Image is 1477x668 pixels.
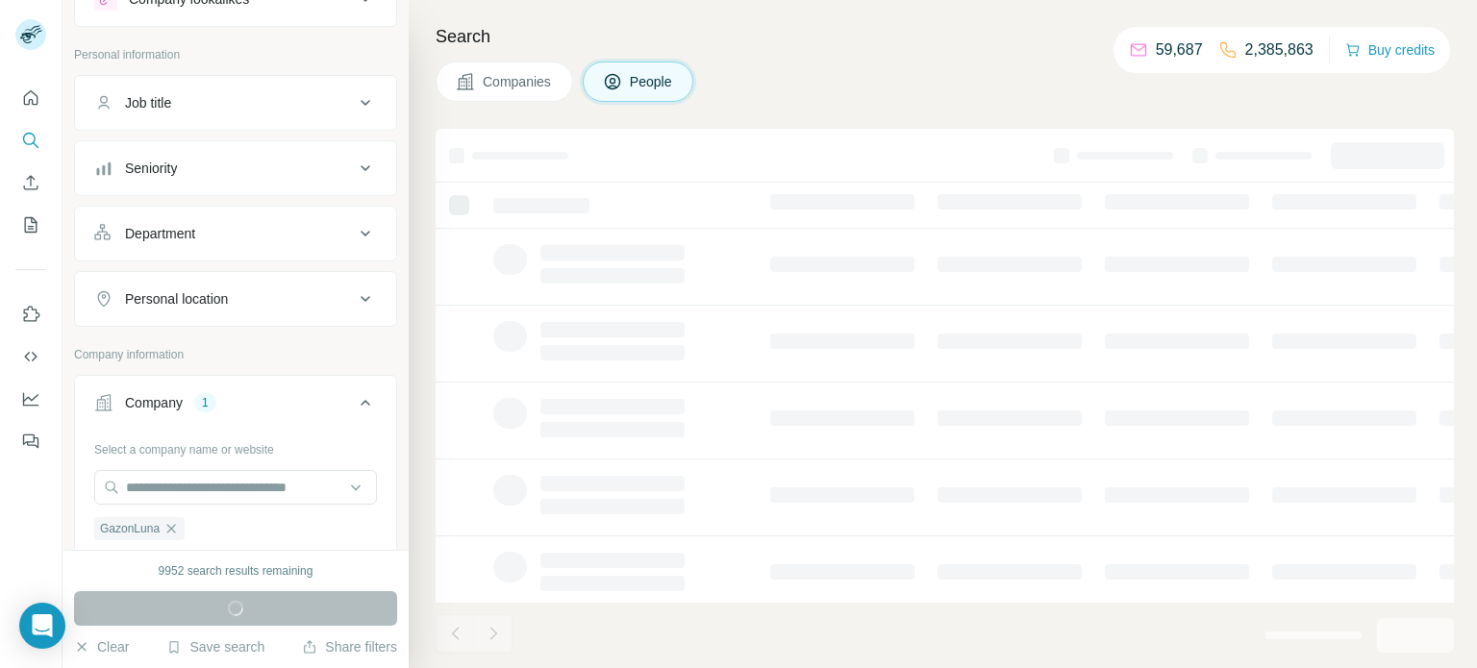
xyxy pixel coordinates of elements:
div: Job title [125,93,171,112]
button: My lists [15,208,46,242]
div: Open Intercom Messenger [19,603,65,649]
button: Quick start [15,81,46,115]
span: GazonLuna [100,520,160,537]
p: 59,687 [1156,38,1203,62]
div: 9952 search results remaining [159,562,313,580]
button: Save search [166,637,264,656]
div: Department [125,224,195,243]
div: Seniority [125,159,177,178]
button: Department [75,210,396,257]
button: Job title [75,80,396,126]
span: People [630,72,674,91]
button: Search [15,123,46,158]
button: Seniority [75,145,396,191]
div: 1 [194,394,216,411]
button: Company1 [75,380,396,433]
button: Dashboard [15,382,46,416]
button: Use Surfe on LinkedIn [15,297,46,332]
div: Company [125,393,183,412]
div: Personal location [125,289,228,309]
button: Feedback [15,424,46,458]
div: Select a company name or website [94,433,377,458]
button: Buy credits [1345,37,1435,63]
button: Personal location [75,276,396,322]
button: Share filters [302,637,397,656]
button: Use Surfe API [15,339,46,374]
h4: Search [436,23,1454,50]
button: Clear [74,637,129,656]
p: Personal information [74,46,397,63]
button: Enrich CSV [15,165,46,200]
p: Company information [74,346,397,363]
p: 2,385,863 [1245,38,1314,62]
span: Companies [483,72,553,91]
